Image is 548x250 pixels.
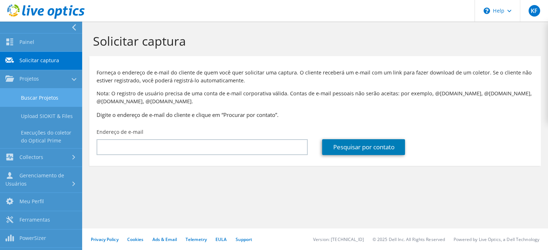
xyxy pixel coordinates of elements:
a: EULA [215,236,227,242]
p: Forneça o endereço de e-mail do cliente de quem você quer solicitar uma captura. O cliente recebe... [97,69,534,85]
a: Support [235,236,252,242]
a: Cookies [127,236,144,242]
a: Privacy Policy [91,236,119,242]
span: KF [529,5,540,17]
svg: \n [484,8,490,14]
li: Powered by Live Optics, a Dell Technology [454,236,539,242]
h1: Solicitar captura [93,33,534,49]
a: Ads & Email [152,236,177,242]
p: Nota: O registro de usuário precisa de uma conta de e-mail corporativa válida. Contas de e-mail p... [97,90,534,105]
a: Pesquisar por contato [322,139,405,155]
h3: Digite o endereço de e-mail do cliente e clique em “Procurar por contato”. [97,111,534,119]
li: © 2025 Dell Inc. All Rights Reserved [373,236,445,242]
a: Telemetry [186,236,207,242]
label: Endereço de e-mail [97,128,143,136]
li: Version: [TECHNICAL_ID] [313,236,364,242]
